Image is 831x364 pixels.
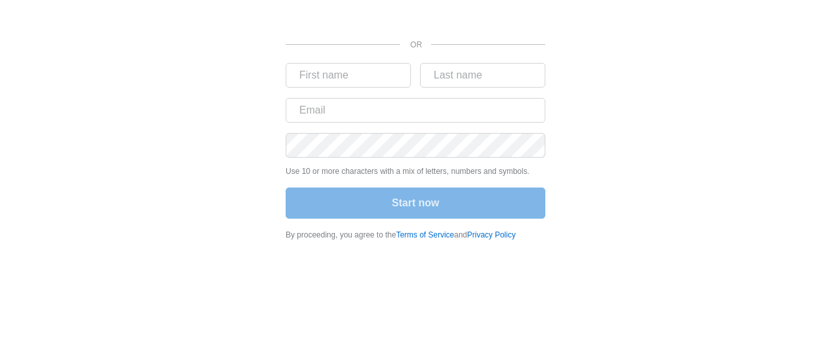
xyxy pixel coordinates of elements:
[420,63,545,88] input: Last name
[286,165,545,177] p: Use 10 or more characters with a mix of letters, numbers and symbols.
[286,229,545,241] div: By proceeding, you agree to the and
[467,230,516,239] a: Privacy Policy
[396,230,454,239] a: Terms of Service
[410,39,415,51] p: OR
[286,63,411,88] input: First name
[286,98,545,123] input: Email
